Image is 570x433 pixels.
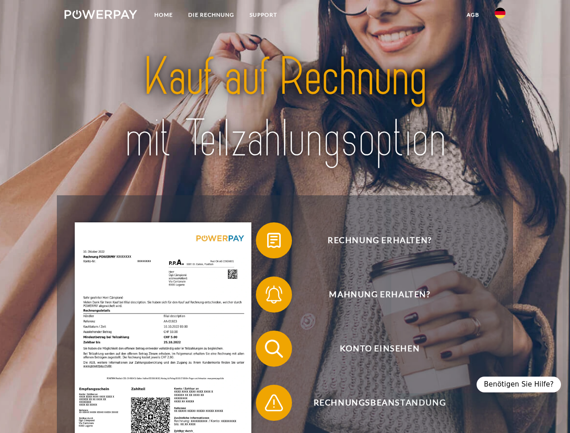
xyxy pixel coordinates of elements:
button: Rechnungsbeanstandung [256,385,491,421]
img: qb_warning.svg [263,392,285,414]
span: Rechnung erhalten? [269,222,490,258]
iframe: Messaging-Fenster [391,78,563,393]
img: qb_bell.svg [263,283,285,306]
span: Konto einsehen [269,331,490,367]
a: Home [147,7,181,23]
button: Konto einsehen [256,331,491,367]
span: Rechnungsbeanstandung [269,385,490,421]
button: Rechnung erhalten? [256,222,491,258]
img: title-powerpay_de.svg [86,43,484,173]
img: logo-powerpay-white.svg [65,10,137,19]
a: agb [459,7,487,23]
img: qb_search.svg [263,337,285,360]
a: DIE RECHNUNG [181,7,242,23]
a: SUPPORT [242,7,285,23]
span: Mahnung erhalten? [269,276,490,313]
iframe: Schaltfläche zum Öffnen des Messaging-Fensters [534,397,563,426]
img: qb_bill.svg [263,229,285,252]
button: Mahnung erhalten? [256,276,491,313]
img: de [495,8,505,18]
